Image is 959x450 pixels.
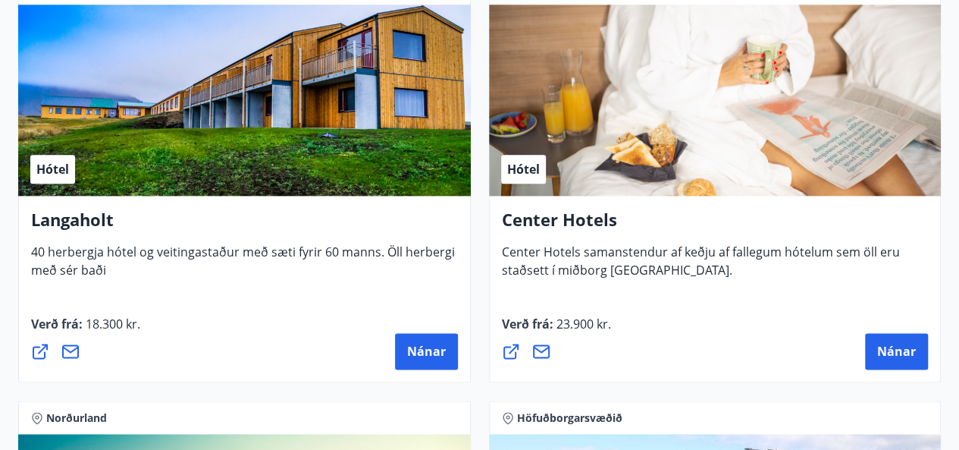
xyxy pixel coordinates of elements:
[31,244,455,291] span: 40 herbergja hótel og veitingastaður með sæti fyrir 60 manns. Öll herbergi með sér baði
[395,333,458,370] button: Nánar
[31,316,140,345] span: Verð frá :
[407,343,446,360] span: Nánar
[502,244,900,291] span: Center Hotels samanstendur af keðju af fallegum hótelum sem öll eru staðsett í miðborg [GEOGRAPHI...
[46,411,107,426] span: Norðurland
[83,316,140,332] span: 18.300 kr.
[502,316,611,345] span: Verð frá :
[502,208,929,243] h4: Center Hotels
[877,343,916,360] span: Nánar
[553,316,611,332] span: 23.900 kr.
[517,411,622,426] span: Höfuðborgarsvæðið
[31,208,458,243] h4: Langaholt
[865,333,928,370] button: Nánar
[507,161,540,178] span: Hótel
[36,161,69,178] span: Hótel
